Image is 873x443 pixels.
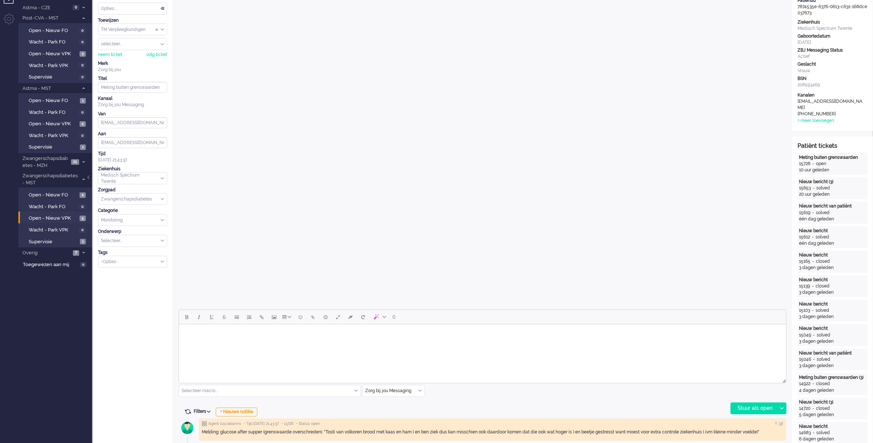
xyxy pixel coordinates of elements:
div: 15165 [799,258,810,265]
div: 15612 [799,234,810,240]
div: - [810,283,816,289]
div: solved [817,356,830,363]
div: 4 dagen geleden [799,387,866,394]
span: Wacht - Park FO [29,203,77,210]
div: Melding: glucose after supper (grenswaarde overschreden). "Tosti van volkoren brood met kaas en h... [202,429,784,435]
div: Select Tags [98,256,167,268]
div: Van [98,111,167,117]
div: één dag geleden [799,240,866,247]
div: 15139 [799,283,810,289]
div: solved [816,210,830,216]
div: solved [816,185,830,191]
div: solved [816,430,830,436]
span: 0 [80,262,87,268]
div: Zorg bij jou [98,67,167,73]
span: 0 [79,204,86,210]
button: Numbered list [243,311,256,323]
span: 0 [393,314,395,320]
a: Open - Nieuw VPK 3 [21,49,91,57]
div: 15653 [799,185,811,191]
div: 5 dagen geleden [799,412,866,418]
span: Open - Nieuw FO [29,97,78,104]
div: 3 dagen geleden [799,338,866,345]
button: Delay message [319,311,332,323]
div: Vrouw [798,68,867,74]
button: Table [281,311,294,323]
span: Open - Nieuw VPK [29,50,78,57]
span: Open - Nieuw VPK [29,215,78,222]
div: 3 dagen geleden [799,289,866,296]
span: 5 [80,216,86,221]
a: Wacht - Park FO 0 [21,108,91,116]
a: Wacht - Park VPK 0 [21,131,91,139]
div: closed [816,258,830,265]
div: - [810,234,816,240]
button: Strikethrough [218,311,230,323]
li: Admin menu [4,14,20,30]
iframe: Rich Text Area [179,324,786,376]
div: 14720 [799,405,810,412]
button: Emoticons [294,311,307,323]
span: 0 [79,227,86,233]
div: - [811,185,816,191]
div: Nieuw bericht [799,252,866,258]
div: neem ticket [98,52,122,58]
div: Resize [780,376,786,383]
span: 11 [71,159,79,165]
button: Bullet list [230,311,243,323]
div: - [810,161,816,167]
div: open [816,161,826,167]
div: Stuur als open [731,403,777,414]
div: - [810,210,816,216]
span: Supervisie [29,238,78,245]
span: Open - Nieuw FO [29,192,78,199]
span: 2 [80,192,86,198]
button: Insert/edit link [256,311,268,323]
div: [DATE] 21:43:37 [98,151,167,163]
span: Astma - MST [21,85,78,92]
div: Categorie [98,207,167,214]
div: Tags [98,250,167,256]
div: closed [816,405,830,412]
div: Patiënt tickets [798,142,867,150]
div: Meting buiten grenswaarden (3) [799,374,866,381]
span: 2 [80,121,86,127]
div: volg ticket [146,52,167,58]
div: Toewijzen [98,17,167,24]
button: Insert/edit image [268,311,281,323]
a: Wacht - Park VPK 0 [21,61,91,69]
a: Open - Nieuw FO 2 [21,191,91,199]
div: solved [816,307,829,314]
span: Toegewezen aan mij [23,261,78,268]
button: Fullscreen [332,311,344,323]
span: Zwangerschapsdiabetes - MST [21,172,78,186]
div: Nieuw bericht van patiënt [799,350,866,356]
div: Nieuw bericht [799,423,866,430]
button: Clear formatting [344,311,357,323]
a: Wacht - Park VPK 0 [21,226,91,234]
div: - [810,381,816,387]
button: Italic [193,311,205,323]
button: Reset content [357,311,369,323]
div: 15619 [799,210,810,216]
div: solved [817,332,830,338]
div: Medisch Spectrum Twente [798,25,867,32]
div: 6 dagen geleden [799,436,866,442]
span: 3 [80,51,86,57]
a: Supervisie 1 [21,237,91,245]
button: Underline [205,311,218,323]
div: Actief [798,53,867,60]
a: Open - Nieuw FO 1 [21,96,91,104]
a: Open - Nieuw VPK 2 [21,119,91,128]
div: Kanaal [98,95,167,102]
span: 1 [80,239,86,244]
div: - [811,430,816,436]
div: Nieuw bericht [799,325,866,332]
span: 1 [80,98,86,104]
span: Wacht - Park FO [29,39,77,46]
div: Nieuw bericht [799,301,866,307]
a: Wacht - Park FO 0 [21,202,91,210]
div: Merk [98,60,167,67]
div: 3 dagen geleden [799,363,866,369]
